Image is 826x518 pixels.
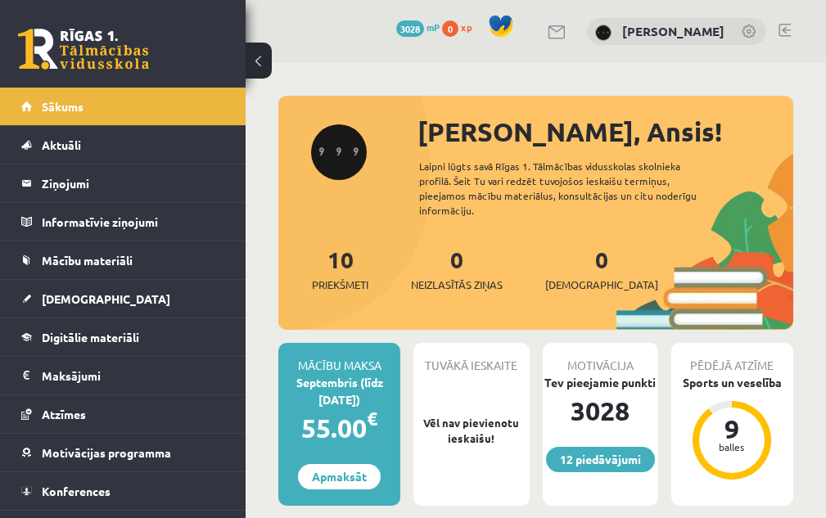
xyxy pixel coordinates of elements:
a: [PERSON_NAME] [622,23,724,39]
legend: Ziņojumi [42,164,225,202]
a: 10Priekšmeti [312,245,368,293]
span: [DEMOGRAPHIC_DATA] [42,291,170,306]
span: Motivācijas programma [42,445,171,460]
a: Aktuāli [21,126,225,164]
div: 3028 [543,391,658,430]
span: Digitālie materiāli [42,330,139,345]
div: 9 [707,416,756,442]
p: Vēl nav pievienotu ieskaišu! [422,415,521,447]
a: Mācību materiāli [21,241,225,279]
span: Neizlasītās ziņas [411,277,503,293]
span: xp [461,20,472,34]
legend: Maksājumi [42,357,225,394]
a: 0Neizlasītās ziņas [411,245,503,293]
a: 0 xp [442,20,480,34]
legend: Informatīvie ziņojumi [42,203,225,241]
a: Sports un veselība 9 balles [671,374,793,482]
a: Informatīvie ziņojumi [21,203,225,241]
a: 3028 mP [396,20,440,34]
div: Laipni lūgts savā Rīgas 1. Tālmācības vidusskolas skolnieka profilā. Šeit Tu vari redzēt tuvojošo... [419,159,728,218]
div: Pēdējā atzīme [671,343,793,374]
span: Konferences [42,484,111,498]
div: Tuvākā ieskaite [413,343,529,374]
div: Septembris (līdz [DATE]) [278,374,400,408]
span: 0 [442,20,458,37]
div: 55.00 [278,408,400,448]
a: Digitālie materiāli [21,318,225,356]
img: Ansis Eglājs [595,25,612,41]
div: balles [707,442,756,452]
a: Rīgas 1. Tālmācības vidusskola [18,29,149,70]
span: mP [427,20,440,34]
a: 12 piedāvājumi [546,447,655,472]
div: Motivācija [543,343,658,374]
span: Aktuāli [42,137,81,152]
span: Atzīmes [42,407,86,421]
span: [DEMOGRAPHIC_DATA] [545,277,658,293]
a: Apmaksāt [298,464,381,489]
span: € [367,407,377,430]
div: Tev pieejamie punkti [543,374,658,391]
a: Motivācijas programma [21,434,225,471]
a: 0[DEMOGRAPHIC_DATA] [545,245,658,293]
span: Sākums [42,99,84,114]
div: Mācību maksa [278,343,400,374]
div: [PERSON_NAME], Ansis! [418,112,793,151]
a: Sākums [21,88,225,125]
div: Sports un veselība [671,374,793,391]
span: 3028 [396,20,424,37]
a: Konferences [21,472,225,510]
a: Maksājumi [21,357,225,394]
a: Atzīmes [21,395,225,433]
span: Mācību materiāli [42,253,133,268]
a: [DEMOGRAPHIC_DATA] [21,280,225,318]
a: Ziņojumi [21,164,225,202]
span: Priekšmeti [312,277,368,293]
